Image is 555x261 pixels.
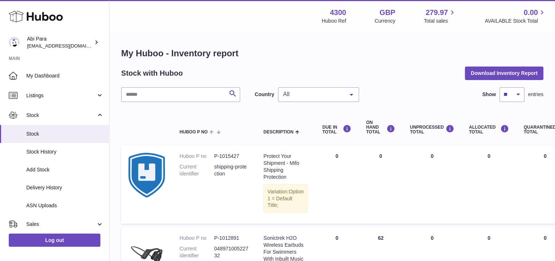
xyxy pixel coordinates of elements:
[485,8,546,24] a: 0.00 AVAILABLE Stock Total
[330,8,346,18] strong: 4300
[375,18,396,24] div: Currency
[121,48,543,59] h1: My Huboo - Inventory report
[379,8,395,18] strong: GBP
[180,130,208,135] span: Huboo P no
[322,18,346,24] div: Huboo Ref
[544,153,547,159] span: 0
[267,189,304,208] span: Option 1 = Default Title;
[27,43,107,49] span: [EMAIL_ADDRESS][DOMAIN_NAME]
[121,68,183,78] h2: Stock with Huboo
[315,145,359,224] td: 0
[180,163,214,177] dt: Current identifier
[26,184,104,191] span: Delivery History
[214,163,249,177] dd: shipping-protection
[425,8,448,18] span: 279.97
[410,125,454,135] div: UNPROCESSED Total
[180,235,214,242] dt: Huboo P no
[9,37,20,48] img: Abi@mifo.co.uk
[281,91,344,98] span: All
[214,245,249,259] dd: 04897100522732
[26,166,104,173] span: Add Stock
[359,145,402,224] td: 0
[469,125,509,135] div: ALLOCATED Total
[465,67,543,80] button: Download Inventory Report
[255,91,274,98] label: Country
[26,72,104,79] span: My Dashboard
[263,130,293,135] span: Description
[27,35,93,49] div: Abi Para
[528,91,543,98] span: entries
[424,18,456,24] span: Total sales
[214,153,249,160] dd: P-1015427
[214,235,249,242] dd: P-1012891
[322,125,351,135] div: DUE IN TOTAL
[524,8,538,18] span: 0.00
[366,120,395,135] div: ON HAND Total
[180,153,214,160] dt: Huboo P no
[26,92,96,99] span: Listings
[26,112,96,119] span: Stock
[462,145,516,224] td: 0
[544,235,547,241] span: 0
[26,148,104,155] span: Stock History
[402,145,462,224] td: 0
[26,221,96,228] span: Sales
[180,245,214,259] dt: Current identifier
[263,153,308,181] div: Protect Your Shipment - Mifo Shipping Protection
[26,202,104,209] span: ASN Uploads
[26,130,104,137] span: Stock
[9,234,100,247] a: Log out
[263,184,308,213] div: Variation:
[485,18,546,24] span: AVAILABLE Stock Total
[424,8,456,24] a: 279.97 Total sales
[128,153,165,197] img: product image
[482,91,496,98] label: Show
